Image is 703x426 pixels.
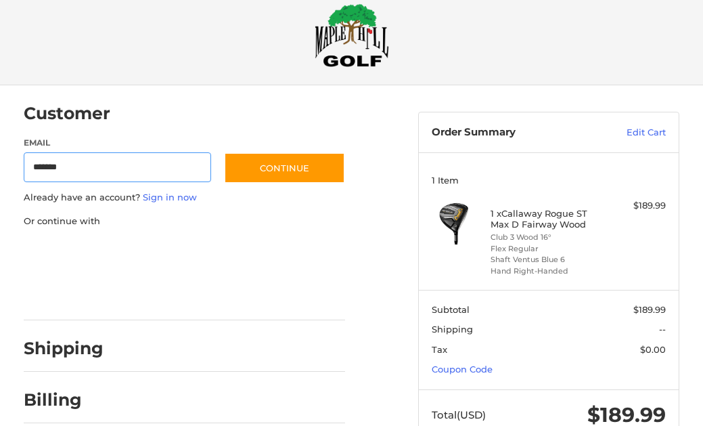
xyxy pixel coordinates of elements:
[491,243,604,255] li: Flex Regular
[24,137,211,149] label: Email
[432,344,447,355] span: Tax
[491,208,604,230] h4: 1 x Callaway Rogue ST Max D Fairway Wood
[134,241,235,265] iframe: PayPal-paylater
[491,232,604,243] li: Club 3 Wood 16°
[24,191,345,205] p: Already have an account?
[432,175,666,186] h3: 1 Item
[491,254,604,265] li: Shaft Ventus Blue 6
[24,389,103,410] h2: Billing
[224,152,345,184] button: Continue
[432,126,591,140] h3: Order Summary
[432,408,486,421] span: Total (USD)
[19,241,120,265] iframe: PayPal-paypal
[608,199,666,213] div: $189.99
[432,364,493,375] a: Coupon Code
[315,3,389,67] img: Maple Hill Golf
[633,304,666,315] span: $189.99
[432,304,470,315] span: Subtotal
[591,126,666,140] a: Edit Cart
[24,103,110,124] h2: Customer
[659,324,666,335] span: --
[491,265,604,277] li: Hand Right-Handed
[19,282,120,307] iframe: PayPal-venmo
[24,338,104,359] h2: Shipping
[640,344,666,355] span: $0.00
[24,215,345,228] p: Or continue with
[143,192,197,203] a: Sign in now
[432,324,473,335] span: Shipping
